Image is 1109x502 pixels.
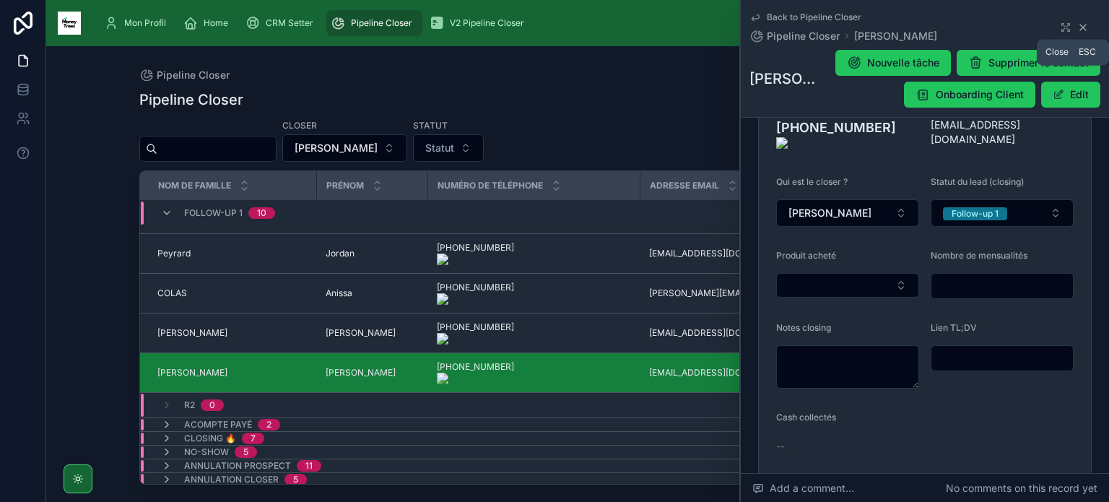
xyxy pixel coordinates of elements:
[179,10,238,36] a: Home
[749,29,840,43] a: Pipeline Closer
[293,474,298,485] div: 5
[904,82,1035,108] button: Onboarding Client
[92,7,1051,39] div: scrollable content
[776,137,919,149] img: actions-icon.png
[351,17,412,29] span: Pipeline Closer
[1041,82,1100,108] button: Edit
[867,56,939,70] span: Nouvelle tâche
[124,17,166,29] span: Mon Profil
[266,419,271,430] div: 2
[835,50,951,76] button: Nouvelle tâche
[931,199,1074,227] button: Select Button
[184,399,195,411] span: R2
[243,446,248,458] div: 5
[326,10,422,36] a: Pipeline Closer
[767,12,861,23] span: Back to Pipeline Closer
[450,17,524,29] span: V2 Pipeline Closer
[1045,46,1069,58] span: Close
[438,180,543,191] span: Numéro de téléphone
[437,242,632,265] a: [PHONE_NUMBER]
[957,50,1100,76] button: Supprimer le contact
[157,327,227,339] span: [PERSON_NAME]
[209,399,215,411] div: 0
[437,373,514,384] img: actions-icon.png
[437,282,632,305] a: [PHONE_NUMBER]
[437,242,514,253] onoff-telecom-ce-phone-number-wrapper: [PHONE_NUMBER]
[326,327,396,339] span: [PERSON_NAME]
[413,134,484,162] button: Select Button
[58,12,81,35] img: App logo
[184,419,252,430] span: Acompte payé
[326,248,355,259] span: Jordan
[326,248,419,259] a: Jordan
[649,248,796,259] span: [EMAIL_ADDRESS][DOMAIN_NAME]
[988,56,1089,70] span: Supprimer le contact
[752,481,854,495] span: Add a comment...
[776,273,919,298] button: Select Button
[437,333,514,345] img: actions-icon.png
[437,254,514,265] img: actions-icon.png
[437,321,514,332] onoff-telecom-ce-phone-number-wrapper: [PHONE_NUMBER]
[936,87,1024,102] span: Onboarding Client
[776,412,836,423] span: Cash collectés
[157,327,308,339] a: [PERSON_NAME]
[157,287,308,299] a: COLAS
[158,180,231,191] span: Nom de famille
[326,287,419,299] a: Anissa
[282,118,317,131] label: Closer
[931,250,1027,261] span: Nombre de mensualités
[204,17,228,29] span: Home
[305,460,313,472] div: 11
[157,68,230,82] span: Pipeline Closer
[649,367,866,378] a: [EMAIL_ADDRESS][DOMAIN_NAME]
[157,248,191,259] span: Peyrard
[251,433,256,444] div: 7
[157,367,308,378] a: [PERSON_NAME]
[776,176,848,187] span: Qui est le closer ?
[649,327,866,339] a: [EMAIL_ADDRESS][DOMAIN_NAME]
[776,322,831,333] span: Notes closing
[184,446,229,458] span: No-show
[241,10,323,36] a: CRM Setter
[749,69,818,89] h1: [PERSON_NAME]
[437,361,514,372] onoff-telecom-ce-phone-number-wrapper: [PHONE_NUMBER]
[649,287,866,299] a: [PERSON_NAME][EMAIL_ADDRESS][DOMAIN_NAME]
[931,322,977,333] span: Lien TL;DV
[437,293,514,305] img: actions-icon.png
[931,176,1024,187] span: Statut du lead (closing)
[157,367,227,378] span: [PERSON_NAME]
[326,367,396,378] span: [PERSON_NAME]
[139,90,243,110] h1: Pipeline Closer
[282,134,407,162] button: Select Button
[413,118,448,131] label: Statut
[184,433,236,444] span: Closing 🔥
[649,248,866,259] a: [EMAIL_ADDRESS][DOMAIN_NAME]
[326,287,352,299] span: Anissa
[437,321,632,345] a: [PHONE_NUMBER]
[184,207,243,219] span: Follow-up 1
[776,439,785,454] span: --
[854,29,937,43] a: [PERSON_NAME]
[139,68,230,82] a: Pipeline Closer
[776,199,919,227] button: Select Button
[931,118,1074,147] span: [EMAIL_ADDRESS][DOMAIN_NAME]
[257,207,266,219] div: 10
[649,367,796,378] span: [EMAIL_ADDRESS][DOMAIN_NAME]
[788,206,871,220] span: [PERSON_NAME]
[776,120,896,135] onoff-telecom-ce-phone-number-wrapper: [PHONE_NUMBER]
[425,141,454,155] span: Statut
[749,12,861,23] a: Back to Pipeline Closer
[776,250,836,261] span: Produit acheté
[326,327,419,339] a: [PERSON_NAME]
[952,207,999,220] div: Follow-up 1
[1076,46,1099,58] span: Esc
[295,141,378,155] span: [PERSON_NAME]
[266,17,313,29] span: CRM Setter
[326,180,364,191] span: Prénom
[326,367,419,378] a: [PERSON_NAME]
[425,10,534,36] a: V2 Pipeline Closer
[184,474,279,485] span: Annulation closer
[100,10,176,36] a: Mon Profil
